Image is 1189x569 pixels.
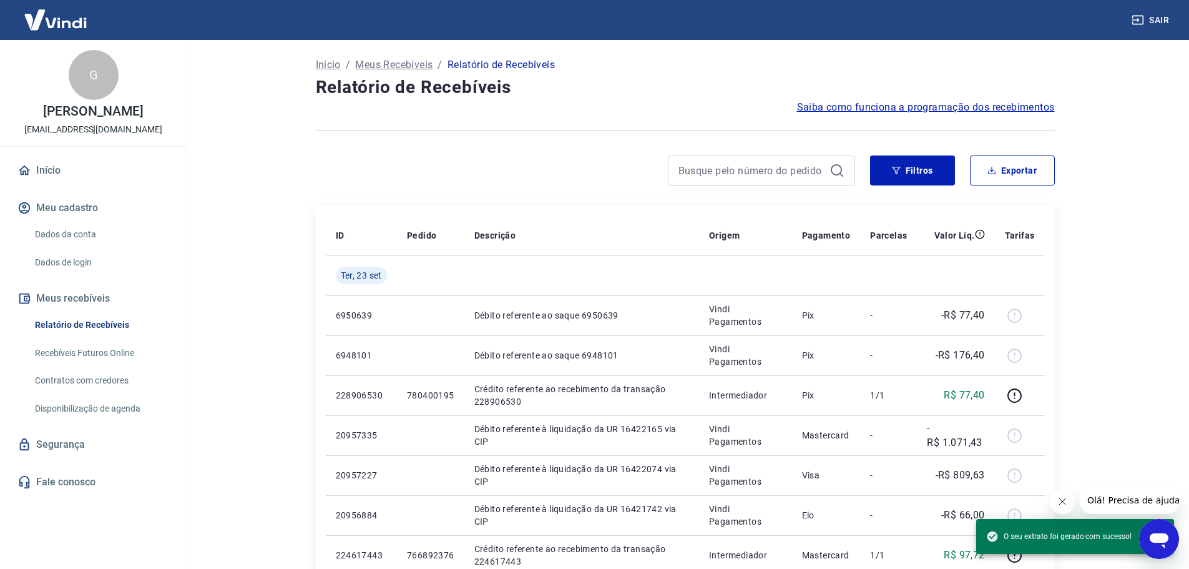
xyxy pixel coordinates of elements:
p: Vindi Pagamentos [709,303,782,328]
p: Origem [709,229,740,242]
p: 224617443 [336,549,387,562]
p: / [346,57,350,72]
p: 1/1 [870,549,907,562]
p: -R$ 77,40 [941,308,985,323]
p: 766892376 [407,549,454,562]
p: Tarifas [1005,229,1035,242]
p: Intermediador [709,549,782,562]
div: G [69,50,119,100]
a: Início [316,57,341,72]
p: Pix [802,309,851,322]
p: 20957227 [336,469,387,482]
iframe: Botão para abrir a janela de mensagens [1139,519,1179,559]
p: Débito referente à liquidação da UR 16422074 via CIP [474,463,689,488]
p: Pix [802,349,851,362]
p: Mastercard [802,549,851,562]
p: Vindi Pagamentos [709,343,782,368]
p: Pix [802,389,851,402]
p: Vindi Pagamentos [709,463,782,488]
button: Meus recebíveis [15,285,172,312]
p: Relatório de Recebíveis [448,57,555,72]
p: Pedido [407,229,436,242]
p: / [438,57,442,72]
span: O seu extrato foi gerado com sucesso! [986,530,1132,543]
p: 6948101 [336,349,387,362]
a: Meus Recebíveis [355,57,433,72]
p: [PERSON_NAME] [43,105,143,118]
p: Vindi Pagamentos [709,503,782,528]
p: Intermediador [709,389,782,402]
a: Fale conosco [15,468,172,496]
a: Segurança [15,431,172,458]
button: Exportar [970,156,1055,186]
p: Débito referente à liquidação da UR 16422165 via CIP [474,423,689,448]
a: Saiba como funciona a programação dos recebimentos [797,100,1055,115]
p: Débito referente à liquidação da UR 16421742 via CIP [474,503,689,528]
p: 228906530 [336,389,387,402]
p: Mastercard [802,429,851,442]
p: R$ 77,40 [944,388,984,403]
iframe: Fechar mensagem [1050,489,1075,514]
a: Dados da conta [30,222,172,247]
p: - [870,509,907,522]
a: Recebíveis Futuros Online [30,340,172,366]
a: Disponibilização de agenda [30,396,172,422]
p: - [870,309,907,322]
p: 20956884 [336,509,387,522]
p: ID [336,229,345,242]
p: 20957335 [336,429,387,442]
button: Filtros [870,156,955,186]
p: [EMAIL_ADDRESS][DOMAIN_NAME] [24,123,162,136]
p: Débito referente ao saque 6950639 [474,309,689,322]
button: Meu cadastro [15,194,172,222]
p: - [870,349,907,362]
p: Pagamento [802,229,851,242]
p: 6950639 [336,309,387,322]
a: Contratos com credores [30,368,172,393]
a: Início [15,157,172,184]
p: Vindi Pagamentos [709,423,782,448]
p: - [870,429,907,442]
p: Débito referente ao saque 6948101 [474,349,689,362]
p: Parcelas [870,229,907,242]
iframe: Mensagem da empresa [1080,487,1179,514]
button: Sair [1129,9,1174,32]
p: Visa [802,469,851,482]
span: Ter, 23 set [341,269,382,282]
span: Olá! Precisa de ajuda? [7,9,105,19]
p: -R$ 66,00 [941,508,985,523]
p: -R$ 1.071,43 [927,420,984,450]
h4: Relatório de Recebíveis [316,75,1055,100]
p: Crédito referente ao recebimento da transação 228906530 [474,383,689,408]
p: 1/1 [870,389,907,402]
p: R$ 97,72 [944,548,984,563]
p: Elo [802,509,851,522]
input: Busque pelo número do pedido [678,161,824,180]
p: 780400195 [407,389,454,402]
a: Dados de login [30,250,172,275]
p: Crédito referente ao recebimento da transação 224617443 [474,543,689,568]
p: -R$ 176,40 [936,348,985,363]
p: Descrição [474,229,516,242]
p: -R$ 809,63 [936,468,985,483]
a: Relatório de Recebíveis [30,312,172,338]
p: - [870,469,907,482]
p: Valor Líq. [934,229,975,242]
img: Vindi [15,1,96,39]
